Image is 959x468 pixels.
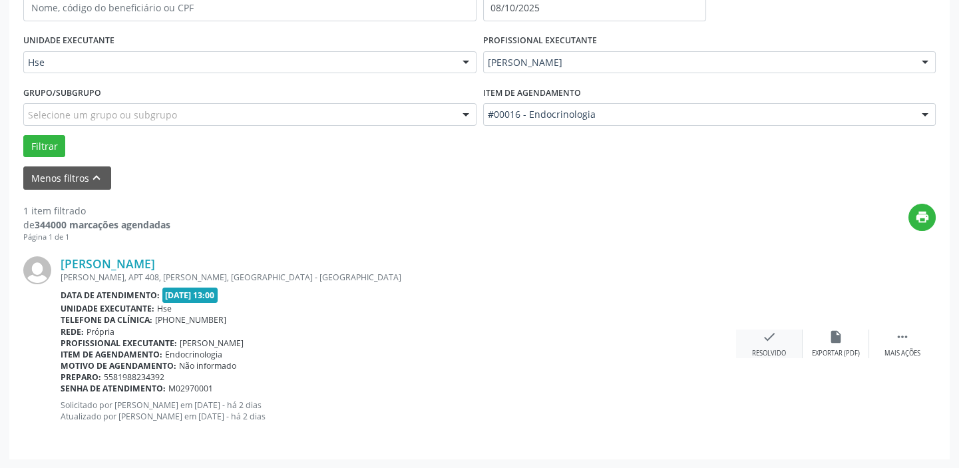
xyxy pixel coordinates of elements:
[752,349,786,358] div: Resolvido
[488,56,909,69] span: [PERSON_NAME]
[61,338,177,349] b: Profissional executante:
[61,360,176,371] b: Motivo de agendamento:
[180,338,244,349] span: [PERSON_NAME]
[61,303,154,314] b: Unidade executante:
[61,314,152,326] b: Telefone da clínica:
[61,349,162,360] b: Item de agendamento:
[884,349,920,358] div: Mais ações
[829,330,843,344] i: insert_drive_file
[23,232,170,243] div: Página 1 de 1
[483,83,581,103] label: Item de agendamento
[23,83,101,103] label: Grupo/Subgrupo
[23,256,51,284] img: img
[895,330,910,344] i: 
[61,383,166,394] b: Senha de atendimento:
[162,288,218,303] span: [DATE] 13:00
[23,218,170,232] div: de
[762,330,777,344] i: check
[28,56,449,69] span: Hse
[915,210,930,224] i: print
[157,303,172,314] span: Hse
[61,256,155,271] a: [PERSON_NAME]
[23,166,111,190] button: Menos filtroskeyboard_arrow_up
[483,31,597,51] label: PROFISSIONAL EXECUTANTE
[155,314,226,326] span: [PHONE_NUMBER]
[23,204,170,218] div: 1 item filtrado
[61,399,736,422] p: Solicitado por [PERSON_NAME] em [DATE] - há 2 dias Atualizado por [PERSON_NAME] em [DATE] - há 2 ...
[89,170,104,185] i: keyboard_arrow_up
[179,360,236,371] span: Não informado
[168,383,213,394] span: M02970001
[28,108,177,122] span: Selecione um grupo ou subgrupo
[23,31,114,51] label: UNIDADE EXECUTANTE
[61,371,101,383] b: Preparo:
[104,371,164,383] span: 5581988234392
[23,135,65,158] button: Filtrar
[908,204,936,231] button: print
[165,349,222,360] span: Endocrinologia
[61,290,160,301] b: Data de atendimento:
[35,218,170,231] strong: 344000 marcações agendadas
[61,326,84,338] b: Rede:
[812,349,860,358] div: Exportar (PDF)
[488,108,909,121] span: #00016 - Endocrinologia
[87,326,114,338] span: Própria
[61,272,736,283] div: [PERSON_NAME], APT 408, [PERSON_NAME], [GEOGRAPHIC_DATA] - [GEOGRAPHIC_DATA]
